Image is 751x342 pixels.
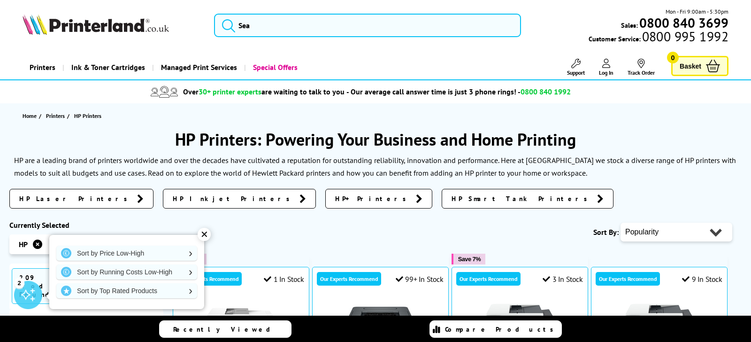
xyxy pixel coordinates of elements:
a: Sort by Price Low-High [56,246,197,261]
a: HP Smart Tank Printers [442,189,613,209]
a: Printers [46,111,67,121]
a: Support [567,59,585,76]
img: Printerland Logo [23,14,169,35]
span: 30+ printer experts [199,87,261,96]
span: Recently Viewed [173,325,280,334]
span: Compare Products [445,325,559,334]
div: 3 In Stock [543,274,583,284]
div: Currently Selected [9,220,163,230]
span: Log In [599,69,613,76]
div: 1 In Stock [264,274,304,284]
span: Mon - Fri 9:00am - 5:30pm [666,7,728,16]
a: Ink & Toner Cartridges [62,55,152,79]
a: Sort by Running Costs Low-High [56,264,197,280]
div: 2 [14,278,24,288]
div: Our Experts Recommend [177,272,242,286]
span: 209 Products Found [12,268,106,304]
a: Compare Products [429,320,562,338]
span: HP Smart Tank Printers [452,194,592,203]
a: Printers [23,55,62,79]
p: HP are a leading brand of printers worldwide and over the decades have cultivated a reputation fo... [14,155,736,178]
div: Our Experts Recommend [456,272,521,286]
a: Special Offers [244,55,305,79]
h1: HP Printers: Powering Your Business and Home Printing [9,128,742,150]
span: Sales: [621,21,638,30]
span: Sort By: [593,227,619,237]
a: HP Laser Printers [9,189,153,209]
a: 0800 840 3699 [638,18,728,27]
div: 9 In Stock [682,274,722,284]
a: Printerland Logo [23,14,202,37]
span: Ink & Toner Cartridges [71,55,145,79]
a: Track Order [628,59,655,76]
a: Log In [599,59,613,76]
span: Support [567,69,585,76]
span: HP Laser Printers [19,194,132,203]
b: 0800 840 3699 [639,14,728,31]
span: HP Printers [74,112,101,119]
a: Home [23,111,39,121]
span: Customer Service: [589,32,728,43]
span: - Our average call answer time is just 3 phone rings! - [346,87,571,96]
button: Save 7% [452,254,485,264]
div: 99+ In Stock [396,274,444,284]
a: Sort by Top Rated Products [56,283,197,298]
span: HP Inkjet Printers [173,194,295,203]
a: Managed Print Services [152,55,244,79]
span: HP [19,240,28,249]
a: Basket 0 [671,56,728,76]
span: Over are waiting to talk to you [183,87,345,96]
a: Recently Viewed [159,320,291,338]
span: 0800 840 1992 [521,87,571,96]
span: Printers [46,111,65,121]
div: Our Experts Recommend [317,272,381,286]
div: ✕ [198,228,211,241]
input: Sea [214,14,521,37]
div: Our Experts Recommend [596,272,660,286]
span: Basket [680,60,701,72]
a: HP Inkjet Printers [163,189,316,209]
span: 0 [667,52,679,63]
a: HP+ Printers [325,189,432,209]
span: HP+ Printers [335,194,411,203]
span: 0800 995 1992 [641,32,728,41]
span: Save 7% [458,256,481,263]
